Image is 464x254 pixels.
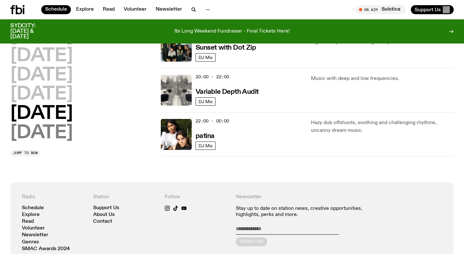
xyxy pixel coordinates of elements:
a: DJ Mix [196,97,216,106]
button: [DATE] [10,47,73,65]
a: Newsletter [152,5,186,14]
h4: Newsletter [236,194,371,200]
a: Support Us [93,206,119,210]
a: Read [99,5,119,14]
h3: Variable Depth Audit [196,89,259,95]
span: DJ Mix [198,99,213,104]
p: Music with deep and low frequencies. [311,75,454,83]
button: Subscribe [236,237,267,246]
a: Volunteer [22,226,45,231]
button: Support Us [411,5,454,14]
h4: Radio [22,194,85,200]
button: [DATE] [10,105,73,123]
p: Stay up to date on station news, creative opportunities, highlights, perks and more. [236,206,371,218]
button: [DATE] [10,86,73,104]
button: [DATE] [10,124,73,142]
h4: Follow [165,194,228,200]
a: Schedule [41,5,71,14]
button: [DATE] [10,66,73,84]
a: Schedule [22,206,44,210]
a: About Us [93,212,115,217]
a: patina [196,132,215,140]
a: DJ Mix [196,53,216,62]
a: Sunset with Dot Zip [196,43,256,51]
a: Volunteer [120,5,150,14]
a: Explore [22,212,40,217]
a: SMAC Awards 2024 [22,247,70,251]
h3: patina [196,133,215,140]
a: Explore [72,5,98,14]
button: Jump to now [10,150,40,156]
img: A black and white Rorschach [161,75,192,106]
span: Jump to now [13,151,38,155]
span: 20:00 - 22:00 [196,74,229,80]
a: Genres [22,240,39,245]
button: On AirSolstice [356,5,406,14]
p: Hazy dub offshoots, soothing and challenging rhythms, uncanny dream music. [311,119,454,134]
a: Variable Depth Audit [196,87,259,95]
p: fbi Long Weekend Fundraiser - Final Tickets Here! [174,29,290,34]
h3: SYDCITY: [DATE] & [DATE] [10,23,52,40]
a: DJ Mix [196,142,216,150]
span: Support Us [415,7,441,13]
a: Contact [93,219,112,224]
h4: Station [93,194,157,200]
h3: Sunset with Dot Zip [196,44,256,51]
span: DJ Mix [198,143,213,148]
a: Newsletter [22,233,48,238]
span: 22:00 - 00:00 [196,118,229,124]
span: DJ Mix [198,55,213,60]
a: Read [22,219,34,224]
